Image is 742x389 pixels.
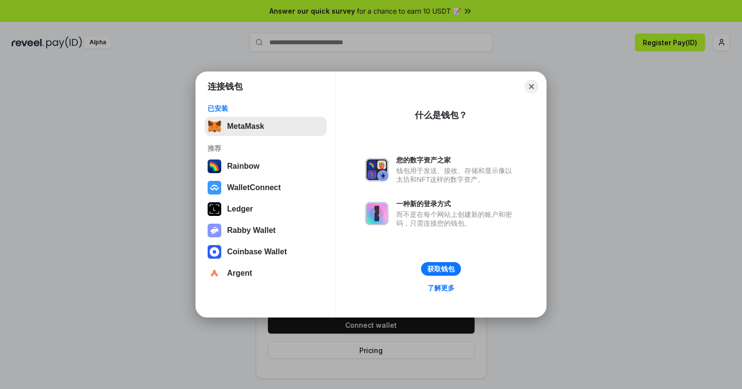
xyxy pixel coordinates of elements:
button: Argent [205,264,327,283]
div: 一种新的登录方式 [396,199,517,208]
button: Rabby Wallet [205,221,327,240]
img: svg+xml,%3Csvg%20width%3D%22120%22%20height%3D%22120%22%20viewBox%3D%220%200%20120%20120%22%20fil... [208,159,221,173]
div: Rainbow [227,162,260,171]
img: svg+xml,%3Csvg%20xmlns%3D%22http%3A%2F%2Fwww.w3.org%2F2000%2Fsvg%22%20width%3D%2228%22%20height%3... [208,202,221,216]
div: Coinbase Wallet [227,248,287,256]
div: MetaMask [227,122,264,131]
div: 您的数字资产之家 [396,156,517,164]
button: MetaMask [205,117,327,136]
div: Ledger [227,205,253,213]
div: Rabby Wallet [227,226,276,235]
div: 获取钱包 [427,265,455,273]
img: svg+xml,%3Csvg%20fill%3D%22none%22%20height%3D%2233%22%20viewBox%3D%220%200%2035%2033%22%20width%... [208,120,221,133]
button: Ledger [205,199,327,219]
img: svg+xml,%3Csvg%20xmlns%3D%22http%3A%2F%2Fwww.w3.org%2F2000%2Fsvg%22%20fill%3D%22none%22%20viewBox... [365,158,389,181]
button: Coinbase Wallet [205,242,327,262]
button: 获取钱包 [421,262,461,276]
img: svg+xml,%3Csvg%20width%3D%2228%22%20height%3D%2228%22%20viewBox%3D%220%200%2028%2028%22%20fill%3D... [208,266,221,280]
a: 了解更多 [422,282,460,294]
img: svg+xml,%3Csvg%20width%3D%2228%22%20height%3D%2228%22%20viewBox%3D%220%200%2028%2028%22%20fill%3D... [208,181,221,194]
h1: 连接钱包 [208,81,243,92]
div: 了解更多 [427,283,455,292]
div: Argent [227,269,252,278]
img: svg+xml,%3Csvg%20width%3D%2228%22%20height%3D%2228%22%20viewBox%3D%220%200%2028%2028%22%20fill%3D... [208,245,221,259]
img: svg+xml,%3Csvg%20xmlns%3D%22http%3A%2F%2Fwww.w3.org%2F2000%2Fsvg%22%20fill%3D%22none%22%20viewBox... [208,224,221,237]
div: WalletConnect [227,183,281,192]
button: Rainbow [205,157,327,176]
div: 而不是在每个网站上创建新的账户和密码，只需连接您的钱包。 [396,210,517,228]
img: svg+xml,%3Csvg%20xmlns%3D%22http%3A%2F%2Fwww.w3.org%2F2000%2Fsvg%22%20fill%3D%22none%22%20viewBox... [365,202,389,225]
div: 什么是钱包？ [415,109,467,121]
button: WalletConnect [205,178,327,197]
div: 推荐 [208,144,324,153]
button: Close [525,80,538,93]
div: 已安装 [208,104,324,113]
div: 钱包用于发送、接收、存储和显示像以太坊和NFT这样的数字资产。 [396,166,517,184]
